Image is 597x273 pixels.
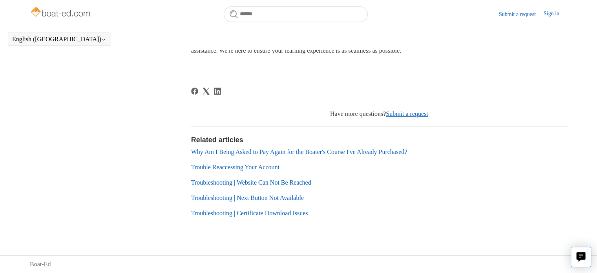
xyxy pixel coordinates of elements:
a: Submit a request [386,110,428,117]
h2: Related articles [191,135,567,145]
a: Troubleshooting | Next Button Not Available [191,194,304,201]
a: Submit a request [499,10,544,18]
a: Sign in [544,9,567,19]
input: Search [224,6,368,22]
a: Troubleshooting | Certificate Download Issues [191,210,308,216]
button: English ([GEOGRAPHIC_DATA]) [12,36,106,43]
svg: Share this page on Facebook [191,88,198,95]
button: Live chat [571,247,591,267]
a: Troubleshooting | Website Can Not Be Reached [191,179,311,186]
a: X Corp [203,88,210,95]
a: Facebook [191,88,198,95]
a: Why Am I Being Asked to Pay Again for the Boater's Course I've Already Purchased? [191,148,407,155]
svg: Share this page on LinkedIn [214,88,221,95]
a: LinkedIn [214,88,221,95]
a: Boat-Ed [30,260,51,269]
div: Have more questions? [191,109,567,119]
svg: Share this page on X Corp [203,88,210,95]
img: Boat-Ed Help Center home page [30,5,92,20]
a: Trouble Reaccessing Your Account [191,164,279,170]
